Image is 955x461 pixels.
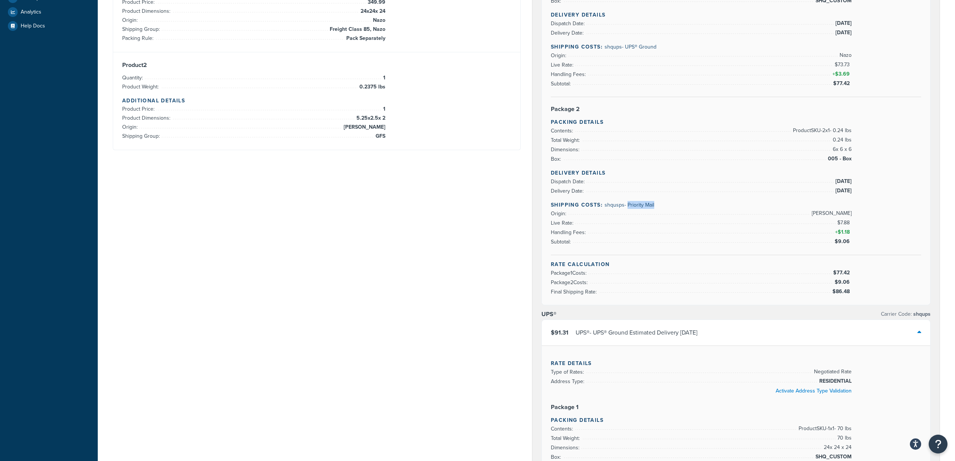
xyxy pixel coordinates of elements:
[551,238,573,246] span: Subtotal:
[122,105,156,113] span: Product Price:
[122,7,172,15] span: Product Dimensions:
[833,269,852,277] span: $77.42
[551,359,921,367] h4: Rate Details
[551,105,921,113] h3: Package 2
[551,52,568,59] span: Origin:
[551,169,921,177] h4: Delivery Details
[605,43,656,51] span: shqups - UPS® Ground
[838,51,852,60] span: Nazo
[812,367,852,376] span: Negotiated Rate
[797,424,852,433] span: Product SKU-1 x 1 - 70 lbs
[551,201,921,209] h4: Shipping Costs:
[122,16,139,24] span: Origin:
[832,288,852,295] span: $86.48
[551,368,586,376] span: Type of Rates:
[817,377,852,386] span: RESIDENTIAL
[551,118,921,126] h4: Packing Details
[551,187,585,195] span: Delivery Date:
[551,278,590,286] span: Package 2 Costs:
[576,327,697,338] div: UPS® - UPS® Ground Estimated Delivery [DATE]
[551,210,568,218] span: Origin:
[371,16,385,25] span: Nazo
[551,444,581,452] span: Dimensions:
[835,434,852,443] span: 70 lbs
[834,228,852,237] span: +
[835,61,852,68] span: $73.73
[122,114,172,122] span: Product Dimensions:
[355,114,385,123] span: 5.25 x 2.5 x 2
[551,377,586,385] span: Address Type:
[551,453,563,461] span: Box:
[551,416,921,424] h4: Packing Details
[342,123,385,132] span: [PERSON_NAME]
[381,105,385,114] span: 1
[831,70,852,79] span: +
[551,288,599,296] span: Final Shipping Rate:
[831,135,852,145] span: 0.24 lbs
[541,310,556,318] h3: UPS®
[551,434,582,442] span: Total Weight:
[551,146,581,154] span: Dimensions:
[835,278,852,286] span: $9.06
[551,178,587,186] span: Dispatch Date:
[359,7,385,16] span: 24 x 24 x 24
[381,73,385,82] span: 1
[21,23,45,29] span: Help Docs
[551,219,575,227] span: Live Rate:
[881,309,931,320] p: Carrier Code:
[551,269,588,277] span: Package 1 Costs:
[551,20,587,27] span: Dispatch Date:
[776,387,852,395] a: Activate Address Type Validation
[122,25,162,33] span: Shipping Group:
[328,25,385,34] span: Freight Class 85, Nazo
[551,29,585,37] span: Delivery Date:
[6,19,92,33] a: Help Docs
[838,228,852,236] span: $1.18
[122,132,162,140] span: Shipping Group:
[21,9,41,15] span: Analytics
[374,132,385,141] span: GFS
[551,228,588,236] span: Handling Fees:
[837,219,852,227] span: $7.88
[551,403,921,411] h3: Package 1
[822,443,852,452] span: 24 x 24 x 24
[551,61,575,69] span: Live Rate:
[833,79,852,87] span: $77.42
[6,5,92,19] a: Analytics
[551,155,563,163] span: Box:
[834,28,852,37] span: [DATE]
[551,328,568,337] span: $91.31
[551,425,575,433] span: Contents:
[551,70,588,78] span: Handling Fees:
[551,11,921,19] h4: Delivery Details
[122,61,511,69] h3: Product 2
[122,83,161,91] span: Product Weight:
[551,127,575,135] span: Contents:
[551,136,582,144] span: Total Weight:
[831,145,852,154] span: 6 x 6 x 6
[791,126,852,135] span: Product SKU-2 x 1 - 0.24 lbs
[122,34,155,42] span: Packing Rule:
[551,80,573,88] span: Subtotal:
[912,310,931,318] span: shqups
[834,177,852,186] span: [DATE]
[835,237,852,245] span: $9.06
[122,123,139,131] span: Origin:
[551,260,921,268] h4: Rate Calculation
[122,97,511,105] h4: Additional Details
[605,201,654,209] span: shqusps - Priority Mail
[122,74,145,82] span: Quantity:
[834,19,852,28] span: [DATE]
[344,34,385,43] span: Pack Separately
[826,154,852,163] span: 005 - Box
[358,82,385,91] span: 0.2375 lbs
[835,70,852,78] span: $3.69
[929,435,947,453] button: Open Resource Center
[810,209,852,218] span: [PERSON_NAME]
[551,43,921,51] h4: Shipping Costs:
[834,186,852,195] span: [DATE]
